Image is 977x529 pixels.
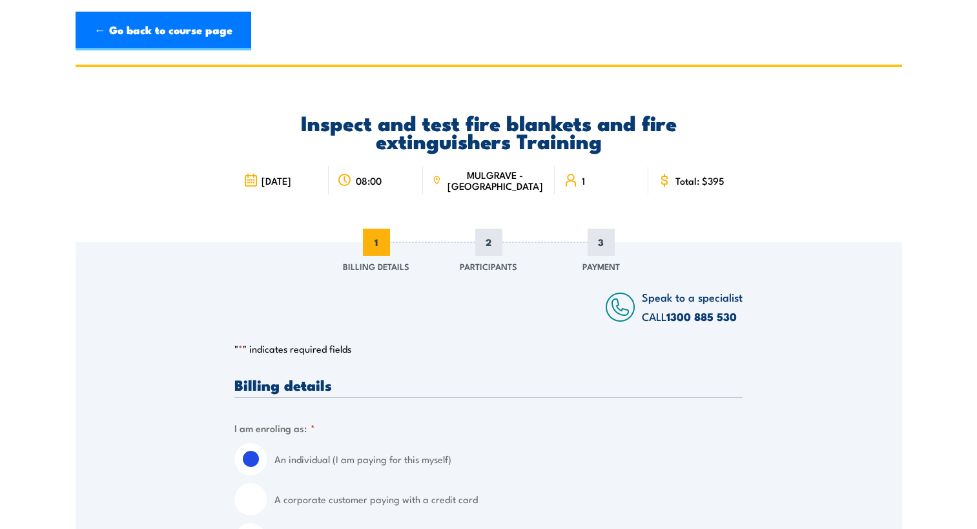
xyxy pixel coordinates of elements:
[642,289,743,324] span: Speak to a specialist CALL
[234,377,743,392] h3: Billing details
[274,483,743,515] label: A corporate customer paying with a credit card
[582,260,620,273] span: Payment
[666,308,737,325] a: 1300 885 530
[356,175,382,186] span: 08:00
[675,175,725,186] span: Total: $395
[582,175,585,186] span: 1
[445,169,546,191] span: MULGRAVE - [GEOGRAPHIC_DATA]
[234,420,315,435] legend: I am enroling as:
[262,175,291,186] span: [DATE]
[274,443,743,475] label: An individual (I am paying for this myself)
[588,229,615,256] span: 3
[343,260,409,273] span: Billing Details
[234,113,743,149] h2: Inspect and test fire blankets and fire extinguishers Training
[363,229,390,256] span: 1
[76,12,251,50] a: ← Go back to course page
[460,260,517,273] span: Participants
[234,342,743,355] p: " " indicates required fields
[475,229,502,256] span: 2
